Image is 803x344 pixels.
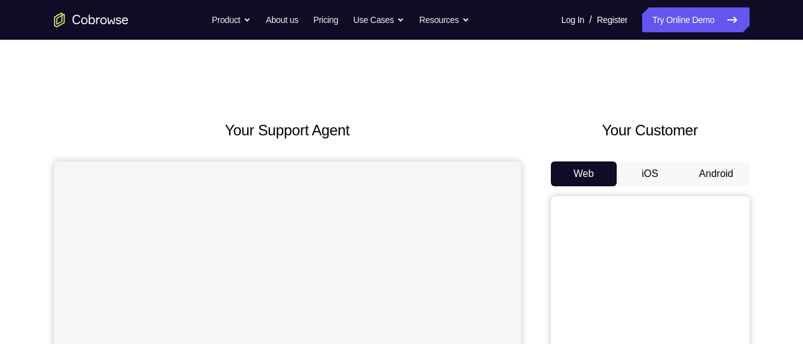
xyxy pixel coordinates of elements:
h2: Your Support Agent [54,119,521,142]
span: / [589,12,592,27]
h2: Your Customer [551,119,750,142]
a: Pricing [313,7,338,32]
a: Try Online Demo [642,7,749,32]
button: Web [551,161,617,186]
button: Resources [419,7,470,32]
a: Log In [561,7,584,32]
a: About us [266,7,298,32]
button: Product [212,7,251,32]
button: iOS [617,161,683,186]
a: Register [597,7,627,32]
button: Android [683,161,750,186]
a: Go to the home page [54,12,129,27]
button: Use Cases [353,7,404,32]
